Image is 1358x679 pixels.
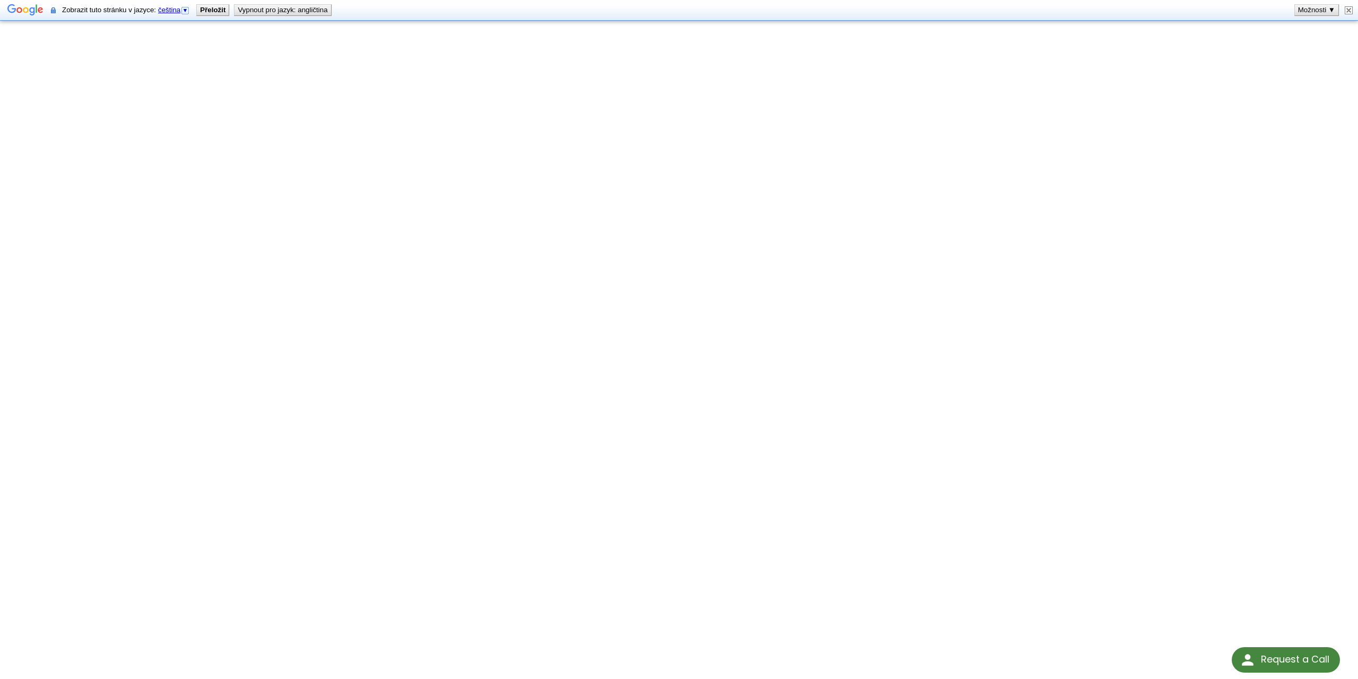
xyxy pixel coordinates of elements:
img: Zavřít [1345,6,1353,14]
b: Přeložit [200,6,225,14]
div: Request a Call [1261,647,1329,672]
button: Přeložit [197,5,229,15]
div: Request a Call [1232,647,1340,673]
img: round button [1239,651,1256,668]
span: čeština [158,6,180,14]
button: Vypnout pro jazyk: angličtina [234,5,330,15]
button: Možnosti ▼ [1295,5,1338,15]
span: Zobrazit tuto stránku v jazyce: [62,6,192,14]
a: čeština [158,6,190,14]
img: Obsah této zabezpečené stránky bude pomocí zabezpečeného připojení odeslán Googlu k překladu. [51,6,56,14]
img: Google Překladač [7,3,43,18]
